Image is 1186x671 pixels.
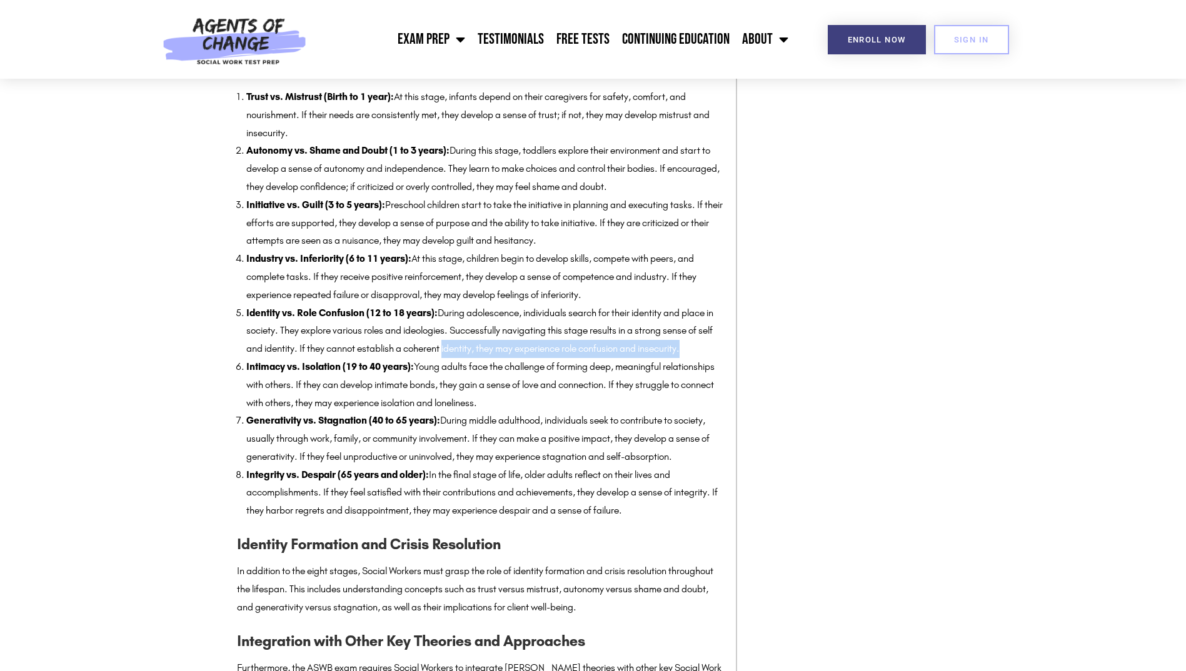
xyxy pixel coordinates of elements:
strong: Generativity vs. Stagnation (40 to 65 years): [246,414,440,426]
a: About [736,24,795,55]
strong: Autonomy vs. Shame and Doubt (1 to 3 years): [246,144,450,156]
strong: Integrity vs. Despair (65 years and older): [246,469,429,480]
li: Preschool children start to take the initiative in planning and executing tasks. If their efforts... [246,196,723,250]
h3: Integration with Other Key Theories and Approaches [237,629,723,653]
nav: Menu [313,24,795,55]
h3: Identity Formation and Crisis Resolution [237,532,723,556]
span: SIGN IN [954,36,989,44]
strong: Industry vs. Inferiority (6 to 11 years): [246,252,411,264]
a: Continuing Education [616,24,736,55]
li: Young adults face the challenge of forming deep, meaningful relationships with others. If they ca... [246,358,723,412]
a: Exam Prep [391,24,471,55]
a: Enroll Now [828,25,926,54]
a: SIGN IN [934,25,1009,54]
span: Enroll Now [848,36,906,44]
strong: Intimacy vs. Isolation (19 to 40 years): [246,360,414,372]
li: In the final stage of life, older adults reflect on their lives and accomplishments. If they feel... [246,466,723,520]
a: Free Tests [550,24,616,55]
li: During adolescence, individuals search for their identity and place in society. They explore vari... [246,304,723,358]
strong: Initiative vs. Guilt (3 to 5 years): [246,199,385,211]
li: During this stage, toddlers explore their environment and start to develop a sense of autonomy an... [246,142,723,196]
strong: Identity vs. Role Confusion (12 to 18 years): [246,307,438,319]
li: During middle adulthood, individuals seek to contribute to society, usually through work, family,... [246,412,723,465]
a: Testimonials [471,24,550,55]
li: At this stage, infants depend on their caregivers for safety, comfort, and nourishment. If their ... [246,88,723,142]
strong: Trust vs. Mistrust (Birth to 1 year): [246,91,394,102]
li: At this stage, children begin to develop skills, compete with peers, and complete tasks. If they ... [246,250,723,304]
p: In addition to the eight stages, Social Workers must grasp the role of identity formation and cri... [237,562,723,616]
